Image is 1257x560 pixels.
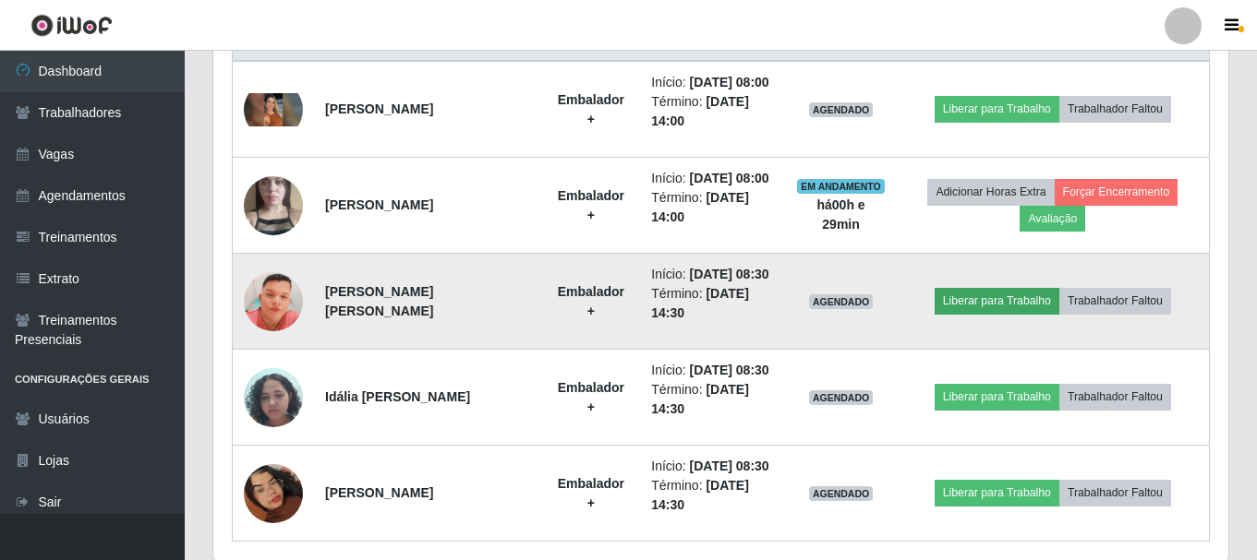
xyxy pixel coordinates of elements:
button: Liberar para Trabalho [935,96,1059,122]
strong: [PERSON_NAME] [325,101,433,116]
li: Término: [651,92,774,131]
button: Liberar para Trabalho [935,288,1059,314]
time: [DATE] 08:30 [690,267,769,281]
li: Início: [651,169,774,188]
li: Início: [651,73,774,92]
li: Início: [651,265,774,284]
li: Término: [651,476,774,515]
li: Término: [651,284,774,323]
span: EM ANDAMENTO [797,179,885,194]
button: Trabalhador Faltou [1059,384,1171,410]
strong: [PERSON_NAME] [325,485,433,500]
button: Liberar para Trabalho [935,384,1059,410]
time: [DATE] 08:30 [690,363,769,377]
button: Avaliação [1020,206,1085,232]
strong: Idália [PERSON_NAME] [325,389,470,404]
span: AGENDADO [809,486,874,501]
button: Forçar Encerramento [1055,179,1178,205]
li: Início: [651,457,774,476]
button: Trabalhador Faltou [1059,288,1171,314]
img: 1740091863648.jpeg [244,93,303,126]
time: [DATE] 08:00 [690,171,769,185]
button: Adicionar Horas Extra [927,179,1054,205]
strong: [PERSON_NAME] [PERSON_NAME] [325,284,433,318]
li: Término: [651,188,774,227]
img: CoreUI Logo [30,14,113,37]
img: 1744412186604.jpeg [244,234,303,369]
strong: Embalador + [558,92,624,126]
button: Trabalhador Faltou [1059,480,1171,506]
strong: Embalador + [558,188,624,222]
li: Término: [651,380,774,419]
img: 1745763746642.jpeg [244,358,303,436]
time: [DATE] 08:30 [690,459,769,473]
img: 1747227307483.jpeg [244,153,303,258]
strong: Embalador + [558,476,624,510]
li: Início: [651,361,774,380]
span: AGENDADO [809,294,874,309]
img: 1756135757654.jpeg [244,441,303,546]
button: Liberar para Trabalho [935,480,1059,506]
strong: Embalador + [558,284,624,318]
span: AGENDADO [809,102,874,117]
strong: há 00 h e 29 min [816,197,864,232]
button: Trabalhador Faltou [1059,96,1171,122]
span: AGENDADO [809,390,874,405]
strong: [PERSON_NAME] [325,197,433,212]
strong: Embalador + [558,380,624,414]
time: [DATE] 08:00 [690,75,769,89]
